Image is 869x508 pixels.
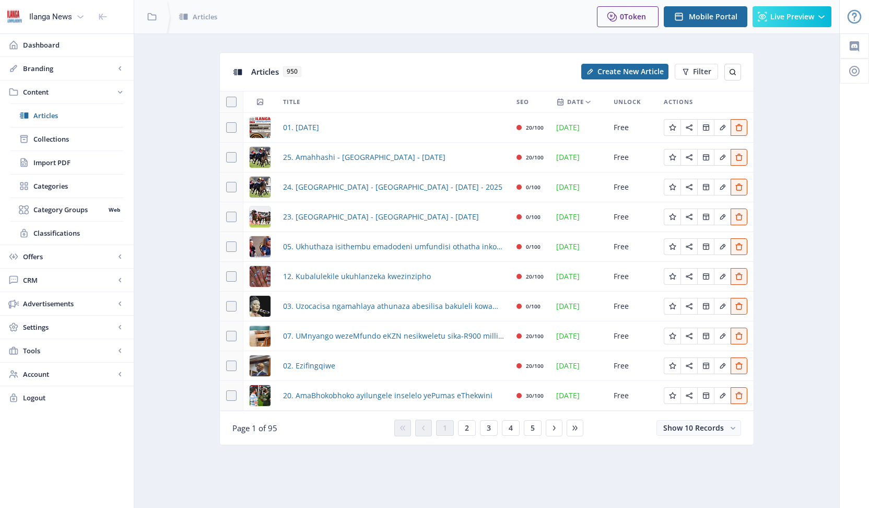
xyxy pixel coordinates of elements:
a: Edit page [680,211,697,221]
button: 1 [436,420,454,436]
td: [DATE] [550,381,607,411]
a: Edit page [697,271,714,281]
span: Category Groups [33,204,105,215]
a: Edit page [697,330,714,340]
a: Edit page [664,360,680,370]
a: Edit page [731,241,747,251]
a: Edit page [714,181,731,191]
div: 20/100 [526,270,544,283]
td: Free [607,143,657,172]
a: Edit page [714,122,731,132]
span: Title [283,96,300,108]
img: 91494f60-9b12-400c-ab69-5d52a18cd675.png [250,147,271,168]
a: 24. [GEOGRAPHIC_DATA] - [GEOGRAPHIC_DATA] - [DATE] - 2025 [283,181,502,193]
td: Free [607,292,657,321]
span: Import PDF [33,157,123,168]
a: 23. [GEOGRAPHIC_DATA] - [GEOGRAPHIC_DATA] - [DATE] [283,211,479,223]
span: 4 [509,424,513,432]
a: Edit page [697,301,714,310]
a: Edit page [680,330,697,340]
a: Classifications [10,222,123,245]
span: Live Preview [770,13,814,21]
button: 5 [524,420,542,436]
a: Edit page [731,301,747,310]
span: 20. AmaBhokobhoko ayilungele inselelo yePumas eThekwini [283,389,492,402]
img: 4bad1cb8-a672-43cc-b688-6330c62109c1.png [250,296,271,317]
div: 20/100 [526,121,544,134]
img: 6e51a10f-7a04-49da-9002-af6407dd4456.png [250,355,271,376]
span: Settings [23,322,115,332]
img: 5c1c5941-7d7c-48b8-ab07-81d8e7c39d1f.png [250,385,271,406]
a: 03. Uzocacisa ngamahlaya athunaza abesilisa bakuleli kowamahlaya eThekwini [283,300,504,313]
a: Articles [10,104,123,127]
td: Free [607,262,657,292]
td: [DATE] [550,113,607,143]
button: Live Preview [753,6,831,27]
a: Edit page [680,390,697,400]
div: 20/100 [526,360,544,372]
img: b954721d-fd0e-407f-8596-5a6e605de806.png [250,206,271,227]
td: [DATE] [550,292,607,321]
a: Edit page [731,330,747,340]
a: Edit page [714,390,731,400]
span: 3 [487,424,491,432]
a: Edit page [731,122,747,132]
span: Collections [33,134,123,144]
span: Content [23,87,115,97]
a: Edit page [731,181,747,191]
td: Free [607,232,657,262]
span: Offers [23,251,115,262]
span: Actions [664,96,693,108]
img: 08bc844d-4dcf-4796-832c-6aff981075e9.png [250,326,271,347]
span: Articles [251,66,279,77]
a: Edit page [731,211,747,221]
span: 07. UMnyango wezeMfundo eKZN nesikweletu sika-R900 million [283,330,504,342]
a: Edit page [714,360,731,370]
span: Unlock [614,96,641,108]
span: Account [23,369,115,379]
button: 3 [480,420,498,436]
a: Categories [10,175,123,198]
a: Edit page [731,390,747,400]
div: 0/100 [526,300,541,313]
button: 4 [502,420,520,436]
span: Create New Article [597,67,664,76]
a: Import PDF [10,151,123,174]
a: Edit page [731,271,747,281]
a: Edit page [680,152,697,161]
span: 5 [531,424,535,432]
a: Edit page [680,122,697,132]
td: Free [607,351,657,381]
div: 20/100 [526,151,544,164]
span: 25. Amahhashi - [GEOGRAPHIC_DATA] - [DATE] [283,151,445,164]
span: 2 [465,424,469,432]
span: SEO [516,96,529,108]
a: New page [575,64,668,79]
a: Edit page [664,122,680,132]
td: Free [607,202,657,232]
a: Edit page [680,301,697,310]
a: Edit page [664,181,680,191]
span: 950 [283,66,301,77]
button: Filter [675,64,718,79]
span: 01. [DATE] [283,121,319,134]
span: Page 1 of 95 [232,423,277,433]
a: Edit page [731,360,747,370]
a: 12. Kubalulekile ukuhlanzeka kwezinzipho [283,270,431,283]
a: Edit page [664,271,680,281]
div: Ilanga News [29,5,72,28]
button: 0Token [597,6,659,27]
span: Logout [23,392,125,403]
button: Create New Article [581,64,668,79]
td: Free [607,381,657,411]
a: Edit page [680,241,697,251]
img: c0d141bd-f50a-48b1-9dab-e36991d39c1d.png [250,266,271,287]
span: Tools [23,345,115,356]
td: [DATE] [550,143,607,172]
span: Mobile Portal [689,13,737,21]
a: 05. Ukhuthaza isithembu emadodeni umfundisi othatha inkosikazi yesi-8 [283,240,504,253]
td: [DATE] [550,351,607,381]
a: Edit page [664,241,680,251]
span: Articles [193,11,217,22]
